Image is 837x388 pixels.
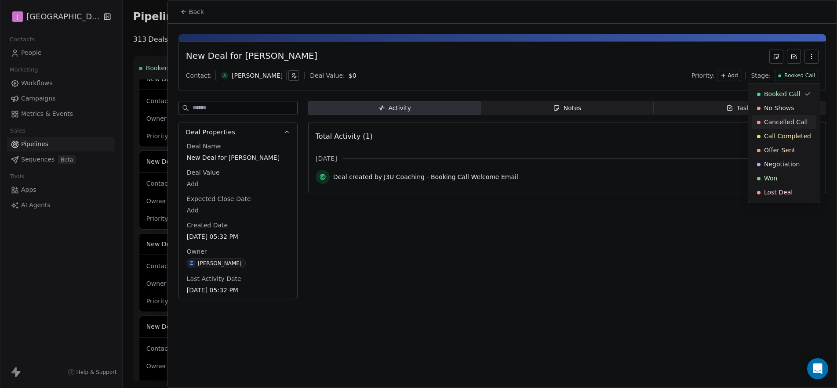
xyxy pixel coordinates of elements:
[764,104,794,112] span: No Shows
[764,90,800,98] span: Booked Call
[764,174,777,183] span: Won
[764,118,808,126] span: Cancelled Call
[764,132,811,140] span: Call Completed
[764,160,800,169] span: Negotiation
[764,188,793,197] span: Lost Deal
[764,146,795,154] span: Offer Sent
[752,87,816,199] div: Suggestions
